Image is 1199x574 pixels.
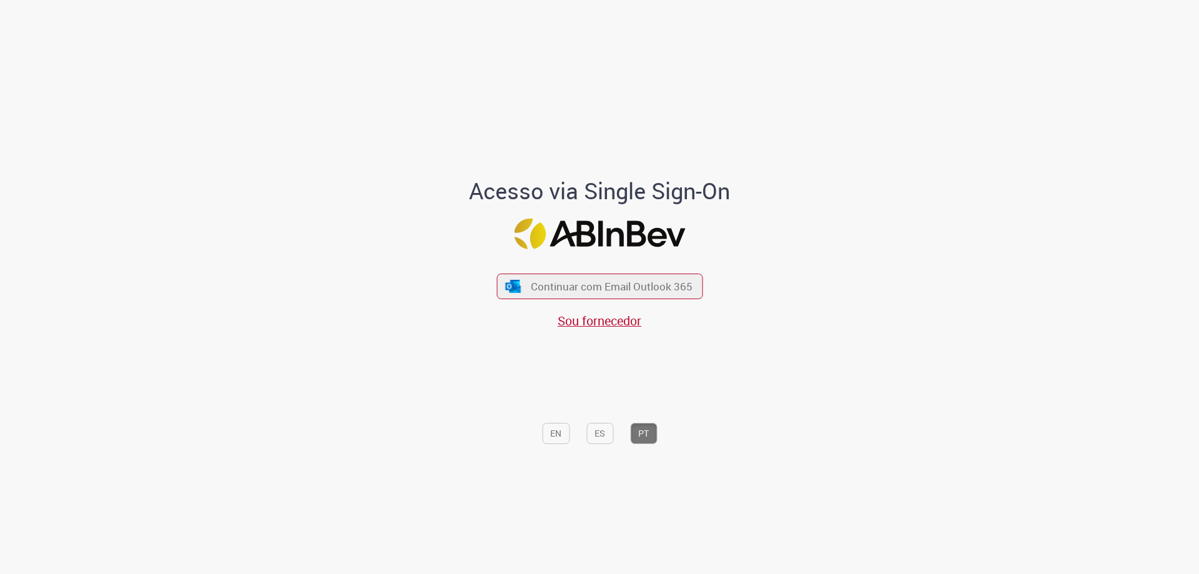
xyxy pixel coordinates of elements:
button: ícone Azure/Microsoft 360 Continuar com Email Outlook 365 [496,274,703,299]
span: Continuar com Email Outlook 365 [531,279,693,294]
button: ES [586,423,613,444]
img: Logo ABInBev [514,219,685,249]
h1: Acesso via Single Sign-On [427,179,773,204]
button: PT [630,423,657,444]
button: EN [542,423,570,444]
img: ícone Azure/Microsoft 360 [505,280,522,293]
a: Sou fornecedor [558,312,641,329]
